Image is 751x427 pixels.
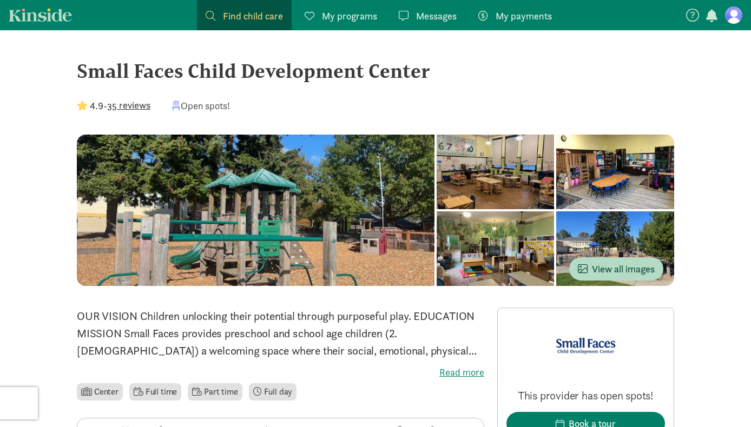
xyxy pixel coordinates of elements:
label: Read more [77,366,484,379]
span: My payments [496,9,552,23]
div: Small Faces Child Development Center [77,56,674,85]
span: My programs [322,9,377,23]
div: Open spots! [172,98,230,113]
img: Provider logo [554,317,618,375]
button: 35 reviews [107,98,150,112]
span: Find child care [223,9,283,23]
li: Part time [188,383,242,401]
span: View all images [578,262,655,276]
strong: 4.9 [90,99,103,112]
p: OUR VISION Children unlocking their potential through purposeful play. EDUCATION MISSION Small Fa... [77,308,484,359]
span: Messages [416,9,457,23]
div: - [77,98,150,113]
li: Full time [129,383,181,401]
p: This provider has open spots! [506,388,665,403]
button: View all images [569,257,663,281]
li: Full day [249,383,297,401]
li: Center [77,383,123,401]
a: Kinside [9,8,72,22]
